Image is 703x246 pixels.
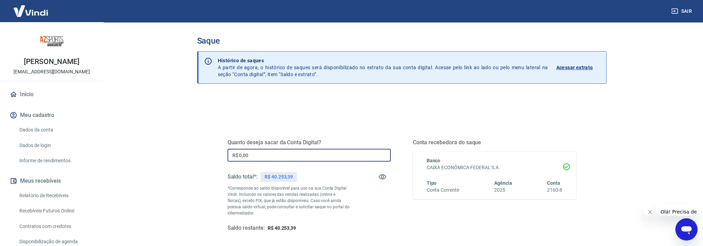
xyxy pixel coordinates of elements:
[17,219,95,234] a: Contratos com credores
[18,18,99,24] div: [PERSON_NAME]: [DOMAIN_NAME]
[218,57,548,64] p: Histórico de saques
[17,189,95,203] a: Relatório de Recebíveis
[4,5,58,10] span: Olá! Precisa de ajuda?
[228,173,258,180] h5: Saldo total*:
[643,205,654,216] iframe: Fechar mensagem
[17,123,95,137] a: Dados da conta
[8,0,53,21] img: Vindi
[656,204,697,216] iframe: Mensagem da empresa
[36,41,53,45] div: Domínio
[556,57,601,78] a: Acessar extrato
[427,164,562,171] h6: CAIXA ECONÔMICA FEDERAL S.A.
[556,64,593,71] p: Acessar extrato
[494,180,512,186] span: Agência
[11,11,17,17] img: logo_orange.svg
[38,28,66,55] img: 6a9c1d34-2e03-4bee-afd9-5b31afdc4d03.jpeg
[427,186,459,194] h6: Conta Corrente
[427,158,441,163] span: Banco
[197,36,607,46] h3: Saque
[675,218,697,240] iframe: Botão para abrir a janela de mensagens
[8,108,95,123] button: Meu cadastro
[24,58,79,65] p: [PERSON_NAME]
[218,57,548,78] p: A partir de agora, o histórico de saques será disponibilizado no extrato da sua conta digital. Ac...
[228,225,265,232] h5: Saldo restante:
[494,186,512,194] h6: 2025
[268,225,296,231] span: R$ 40.253,39
[17,204,95,218] a: Recebíveis Futuros Online
[427,180,437,186] span: Tipo
[228,139,391,146] h5: Quanto deseja sacar da Conta Digital?
[19,11,34,17] div: v 4.0.25
[73,40,78,46] img: tab_keywords_by_traffic_grey.svg
[17,154,95,168] a: Informe de rendimentos
[81,41,111,45] div: Palavras-chave
[13,68,90,75] p: [EMAIL_ADDRESS][DOMAIN_NAME]
[8,87,95,102] a: Início
[547,186,562,194] h6: 2160-8
[29,40,34,46] img: tab_domain_overview_orange.svg
[17,138,95,153] a: Dados de login
[670,5,695,18] button: Sair
[228,185,350,216] p: *Corresponde ao saldo disponível para uso na sua Conta Digital Vindi. Incluindo os valores das ve...
[413,139,576,146] h5: Conta recebedora do saque
[8,173,95,189] button: Meus recebíveis
[265,173,293,181] p: R$ 40.253,39
[11,18,17,24] img: website_grey.svg
[547,180,560,186] span: Conta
